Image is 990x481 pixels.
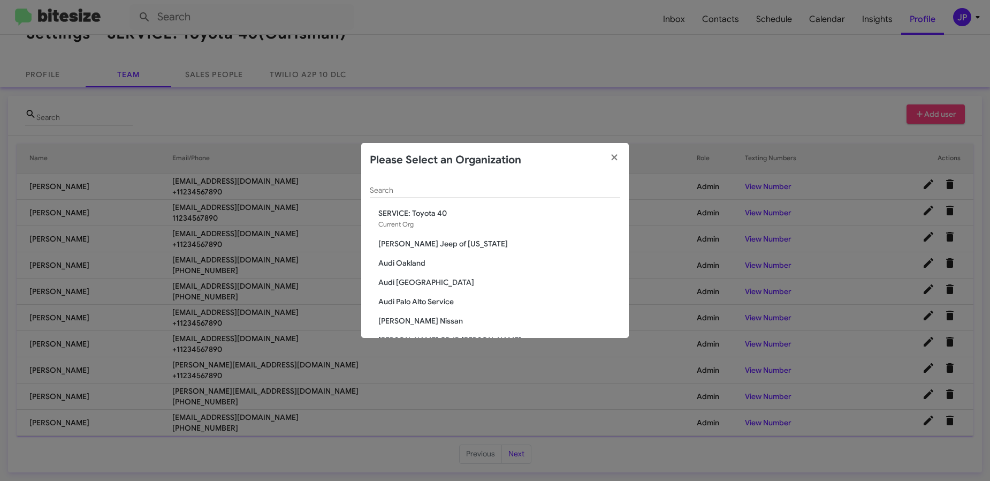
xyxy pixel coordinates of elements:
span: [PERSON_NAME] Nissan [378,315,620,326]
h2: Please Select an Organization [370,152,521,169]
span: SERVICE: Toyota 40 [378,208,620,219]
span: Audi [GEOGRAPHIC_DATA] [378,277,620,288]
span: [PERSON_NAME] CDJR [PERSON_NAME] [378,335,620,345]
span: Current Org [378,220,414,228]
span: Audi Oakland [378,258,620,268]
span: [PERSON_NAME] Jeep of [US_STATE] [378,238,620,249]
span: Audi Palo Alto Service [378,296,620,307]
